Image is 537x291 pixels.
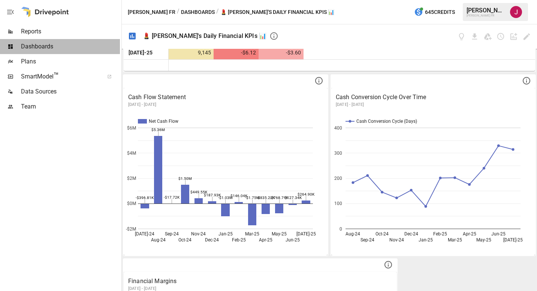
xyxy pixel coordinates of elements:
text: -$17.72K [164,195,180,199]
text: $2M [127,176,136,181]
button: Schedule dashboard [497,32,505,41]
text: Jan-25 [419,237,433,243]
button: Download dashboard [470,32,479,41]
text: Oct-24 [375,231,389,237]
text: $264.90K [298,192,315,196]
div: [PERSON_NAME] FR [467,14,506,17]
text: Apr-25 [463,231,476,237]
p: Financial Margins [128,277,392,286]
text: Jan-25 [218,231,233,237]
text: -$396.81K [136,196,154,200]
text: 0 [340,226,342,232]
svg: A chart. [331,113,533,255]
span: SmartModel [21,72,99,81]
text: $0M [127,201,136,206]
text: $146.04K [230,194,248,198]
div: / [177,8,179,17]
text: May-25 [272,231,287,237]
text: Sep-24 [360,237,374,243]
text: Sep-24 [165,231,179,237]
button: Jennifer Osman [506,2,527,23]
text: Mar-25 [448,237,462,243]
text: Net Cash Flow [149,119,178,124]
text: $187.93K [204,193,221,197]
text: -$1.75M [245,196,260,200]
text: Feb-25 [433,231,447,237]
p: Cash Conversion Cycle Over Time [336,93,531,102]
text: 100 [334,201,342,206]
text: Jun-25 [491,231,506,237]
span: Dashboards [21,42,120,51]
text: Feb-25 [232,237,246,243]
p: [DATE] - [DATE] [128,102,323,108]
text: Aug-24 [151,237,166,243]
button: 645Credits [411,5,458,19]
span: Data Sources [21,87,120,96]
text: 400 [334,125,342,131]
button: [PERSON_NAME] FR [128,8,175,17]
div: [PERSON_NAME] [467,7,506,14]
span: 9,145 [172,46,212,59]
button: Add widget [509,32,518,41]
span: Team [21,102,120,111]
text: -$127.34K [284,196,302,200]
text: Dec-24 [404,231,418,237]
text: -$2M [126,226,136,232]
text: [DATE]-24 [135,231,154,237]
text: Jun-25 [286,237,300,243]
text: Apr-25 [259,237,272,243]
text: Mar-25 [245,231,259,237]
text: Aug-24 [346,231,360,237]
text: $5.36M [151,128,165,132]
text: $6M [127,125,136,131]
span: ™ [54,71,59,80]
p: Cash Flow Statement [128,93,323,102]
text: 200 [334,176,342,181]
button: Edit dashboard [522,32,531,41]
span: [DATE]-25 [127,46,165,59]
text: Oct-24 [178,237,191,243]
text: Dec-24 [205,237,219,243]
span: -$6.12 [217,46,257,59]
text: Nov-24 [389,237,404,243]
span: 645 Credits [425,8,455,17]
div: / [216,8,219,17]
text: $1.50M [178,176,192,181]
text: -$835.22K [257,196,275,200]
div: 💄 [PERSON_NAME]'s Daily Financial KPIs 📊 [143,32,266,39]
text: $449.55K [190,190,208,194]
p: [DATE] - [DATE] [336,102,531,108]
span: Reports [21,27,120,36]
button: View documentation [457,32,466,41]
text: -$768.71K [270,196,289,200]
text: Nov-24 [191,231,206,237]
text: May-25 [476,237,491,243]
text: [DATE]-25 [296,231,316,237]
text: 300 [334,151,342,156]
text: [DATE]-25 [503,237,523,243]
button: Dashboards [181,8,215,17]
img: Jennifer Osman [510,6,522,18]
span: Plans [21,57,120,66]
text: -$1.03M [218,196,233,200]
svg: A chart. [124,113,325,255]
text: $4M [127,151,136,156]
span: -$3.60 [262,46,302,59]
text: Cash Conversion Cycle (Days) [356,119,417,124]
button: Save as Google Doc [483,32,492,41]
